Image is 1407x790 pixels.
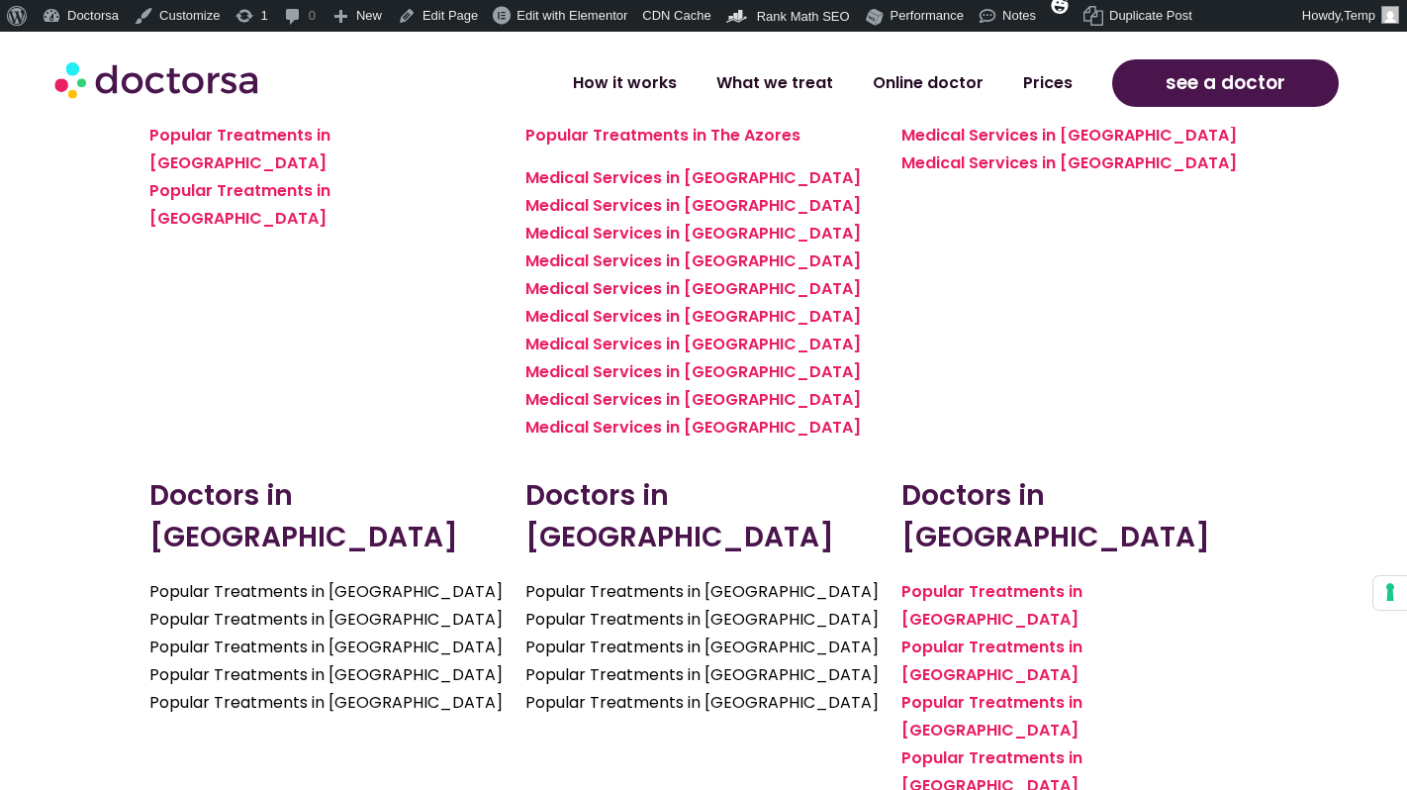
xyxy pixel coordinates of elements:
[1373,576,1407,610] button: Your consent preferences for tracking technologies
[525,194,861,217] a: Medical Services in [GEOGRAPHIC_DATA]
[901,691,1082,741] a: Popular Treatments in [GEOGRAPHIC_DATA]
[525,416,861,439] a: Medical Services in [GEOGRAPHIC_DATA]
[525,333,861,355] a: Medical Services in [GEOGRAPHIC_DATA]
[525,578,882,717] p: Popular Treatments in [GEOGRAPHIC_DATA] Popular Treatments in [GEOGRAPHIC_DATA] Popular Treatment...
[901,636,1082,686] a: Popular Treatments in [GEOGRAPHIC_DATA]
[149,475,506,558] h2: Doctors in [GEOGRAPHIC_DATA]
[901,580,1082,631] a: Popular Treatments in [GEOGRAPHIC_DATA]
[1344,8,1375,23] span: Temp
[901,124,1237,147] a: Medical Services in [GEOGRAPHIC_DATA]
[525,124,800,147] a: Popular Treatments in The Azores
[553,60,697,106] a: How it works
[1003,60,1092,106] a: Prices
[373,60,1092,106] nav: Menu
[525,388,861,411] a: Medical Services in [GEOGRAPHIC_DATA]
[757,9,850,24] span: Rank Math SEO
[149,179,330,230] a: Popular Treatments in [GEOGRAPHIC_DATA]
[516,8,627,23] span: Edit with Elementor
[901,151,1237,174] a: Medical Services in [GEOGRAPHIC_DATA]
[525,360,861,383] a: Medical Services in [GEOGRAPHIC_DATA]
[525,305,861,328] a: Medical Services in [GEOGRAPHIC_DATA]
[525,249,861,272] a: Medical Services in [GEOGRAPHIC_DATA]
[1112,59,1338,107] a: see a doctor
[525,222,861,245] a: Medical Services in [GEOGRAPHIC_DATA]
[525,475,882,558] h2: Doctors in [GEOGRAPHIC_DATA]
[525,166,861,189] a: Medical Services in [GEOGRAPHIC_DATA]
[1166,67,1285,99] span: see a doctor
[149,578,506,717] p: Popular Treatments in [GEOGRAPHIC_DATA] Popular Treatments in [GEOGRAPHIC_DATA] Popular Treatment...
[901,475,1258,558] h2: Doctors in [GEOGRAPHIC_DATA]
[853,60,1003,106] a: Online doctor
[697,60,853,106] a: What we treat
[525,277,861,300] a: Medical Services in [GEOGRAPHIC_DATA]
